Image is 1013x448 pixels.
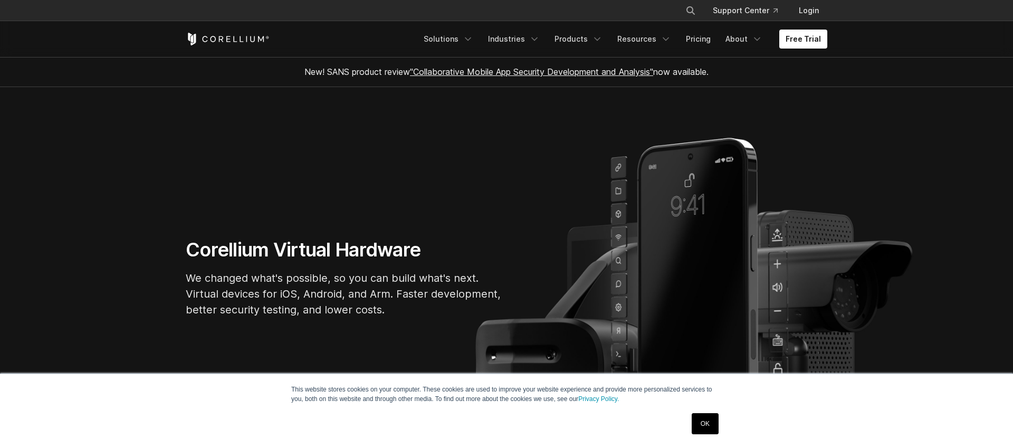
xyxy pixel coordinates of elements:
[578,395,619,403] a: Privacy Policy.
[704,1,786,20] a: Support Center
[673,1,827,20] div: Navigation Menu
[719,30,769,49] a: About
[410,66,653,77] a: "Collaborative Mobile App Security Development and Analysis"
[611,30,677,49] a: Resources
[482,30,546,49] a: Industries
[779,30,827,49] a: Free Trial
[680,30,717,49] a: Pricing
[304,66,709,77] span: New! SANS product review now available.
[417,30,827,49] div: Navigation Menu
[186,33,270,45] a: Corellium Home
[681,1,700,20] button: Search
[692,413,719,434] a: OK
[790,1,827,20] a: Login
[291,385,722,404] p: This website stores cookies on your computer. These cookies are used to improve your website expe...
[186,270,502,318] p: We changed what's possible, so you can build what's next. Virtual devices for iOS, Android, and A...
[548,30,609,49] a: Products
[417,30,480,49] a: Solutions
[186,238,502,262] h1: Corellium Virtual Hardware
